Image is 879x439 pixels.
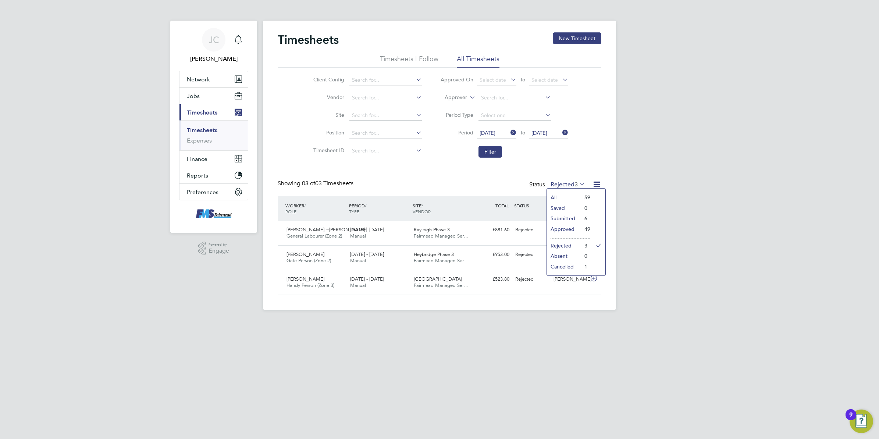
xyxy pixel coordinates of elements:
[287,251,324,257] span: [PERSON_NAME]
[350,276,384,282] span: [DATE] - [DATE]
[421,203,423,208] span: /
[187,127,217,134] a: Timesheets
[547,192,581,203] li: All
[349,208,359,214] span: TYPE
[187,137,212,144] a: Expenses
[480,130,495,136] span: [DATE]
[547,240,581,251] li: Rejected
[350,251,384,257] span: [DATE] - [DATE]
[581,224,590,234] li: 49
[440,76,473,83] label: Approved On
[198,242,229,256] a: Powered byEngage
[287,257,331,264] span: Gate Person (Zone 2)
[411,199,474,218] div: SITE
[440,112,473,118] label: Period Type
[414,257,469,264] span: Fairmead Managed Ser…
[179,151,248,167] button: Finance
[187,172,208,179] span: Reports
[350,233,366,239] span: Manual
[478,110,551,121] input: Select one
[547,251,581,261] li: Absent
[414,282,469,288] span: Fairmead Managed Ser…
[179,71,248,87] button: Network
[349,128,422,138] input: Search for...
[581,251,590,261] li: 0
[380,55,438,68] li: Timesheets I Follow
[304,203,306,208] span: /
[311,147,344,154] label: Timesheet ID
[187,76,210,83] span: Network
[179,184,248,200] button: Preferences
[581,213,590,224] li: 6
[284,199,347,218] div: WORKER
[287,233,342,239] span: General Labourer (Zone 2)
[547,213,581,224] li: Submitted
[350,282,366,288] span: Manual
[302,180,353,187] span: 03 Timesheets
[170,21,257,233] nav: Main navigation
[287,276,324,282] span: [PERSON_NAME]
[179,104,248,120] button: Timesheets
[518,75,527,84] span: To
[531,130,547,136] span: [DATE]
[581,203,590,213] li: 0
[478,146,502,158] button: Filter
[547,203,581,213] li: Saved
[434,94,467,101] label: Approver
[474,249,512,261] div: £953.00
[209,35,219,45] span: JC
[413,208,431,214] span: VENDOR
[187,155,207,162] span: Finance
[547,224,581,234] li: Approved
[179,55,248,63] span: Joanne Conway
[547,261,581,272] li: Cancelled
[478,93,551,103] input: Search for...
[414,233,469,239] span: Fairmead Managed Ser…
[179,88,248,104] button: Jobs
[512,199,551,212] div: STATUS
[850,410,873,433] button: Open Resource Center, 9 new notifications
[179,120,248,150] div: Timesheets
[278,180,355,187] div: Showing
[574,181,578,188] span: 3
[529,180,587,190] div: Status
[414,226,450,233] span: Rayleigh Phase 3
[187,92,200,99] span: Jobs
[474,224,512,236] div: £881.60
[365,203,366,208] span: /
[551,181,585,188] label: Rejected
[179,167,248,183] button: Reports
[287,226,367,233] span: [PERSON_NAME] ~[PERSON_NAME]
[553,32,601,44] button: New Timesheet
[287,282,334,288] span: Handy Person (Zone 3)
[194,208,233,219] img: f-mead-logo-retina.png
[440,129,473,136] label: Period
[512,224,551,236] div: Rejected
[278,32,339,47] h2: Timesheets
[285,208,296,214] span: ROLE
[311,76,344,83] label: Client Config
[347,199,411,218] div: PERIOD
[581,261,590,272] li: 1
[311,129,344,136] label: Position
[512,273,551,285] div: Rejected
[311,94,344,101] label: Vendor
[474,273,512,285] div: £523.80
[187,189,218,196] span: Preferences
[350,257,366,264] span: Manual
[512,249,551,261] div: Rejected
[581,192,590,203] li: 59
[414,251,454,257] span: Heybridge Phase 3
[209,248,229,254] span: Engage
[518,128,527,137] span: To
[349,110,422,121] input: Search for...
[209,242,229,248] span: Powered by
[551,273,589,285] div: [PERSON_NAME]
[480,77,506,83] span: Select date
[179,28,248,63] a: JC[PERSON_NAME]
[495,203,509,208] span: TOTAL
[311,112,344,118] label: Site
[179,208,248,219] a: Go to home page
[849,415,853,424] div: 9
[349,75,422,85] input: Search for...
